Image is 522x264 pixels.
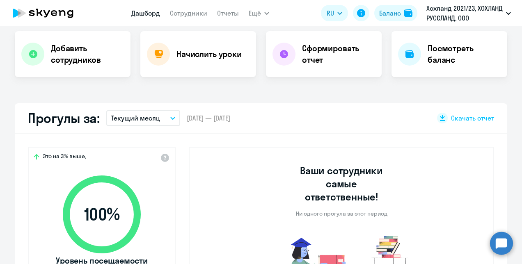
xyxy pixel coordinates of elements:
[43,152,86,162] span: Это на 3% выше,
[28,110,100,126] h2: Прогулы за:
[321,5,348,21] button: RU
[374,5,417,21] button: Балансbalance
[451,114,494,123] span: Скачать отчет
[302,43,375,66] h4: Сформировать отчет
[404,9,412,17] img: balance
[249,5,269,21] button: Ещё
[170,9,207,17] a: Сотрудники
[187,114,230,123] span: [DATE] — [DATE]
[51,43,124,66] h4: Добавить сотрудников
[296,210,387,217] p: Ни одного прогула за этот период
[426,3,503,23] p: Хохланд 2021/23, ХОХЛАНД РУССЛАНД, ООО
[428,43,501,66] h4: Посмотреть баланс
[106,110,180,126] button: Текущий месяц
[379,8,401,18] div: Баланс
[111,113,160,123] p: Текущий месяц
[176,48,242,60] h4: Начислить уроки
[217,9,239,17] a: Отчеты
[422,3,515,23] button: Хохланд 2021/23, ХОХЛАНД РУССЛАНД, ООО
[249,8,261,18] span: Ещё
[327,8,334,18] span: RU
[55,205,149,224] span: 100 %
[289,164,394,203] h3: Ваши сотрудники самые ответственные!
[131,9,160,17] a: Дашборд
